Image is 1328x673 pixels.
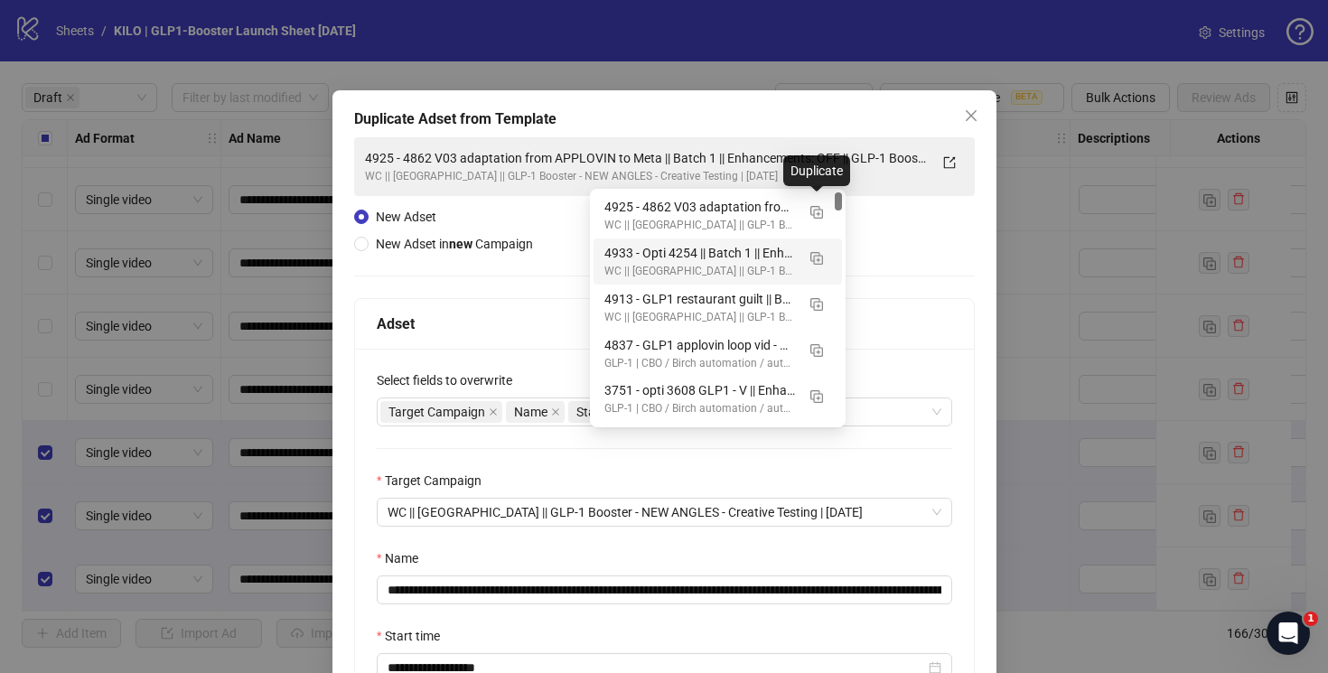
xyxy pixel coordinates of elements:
div: 3751 - opti 3608 GLP1 - V || Enhancements: OFF || GLP-1 Booster || 7C || 22/07/25 [594,376,842,422]
img: Duplicate [810,344,823,357]
span: WC || US || GLP-1 Booster - NEW ANGLES - Creative Testing | 29/05/2025 [388,499,941,526]
label: Select fields to overwrite [377,370,524,390]
div: WC || [GEOGRAPHIC_DATA] || GLP-1 Booster - NEW ANGLES - Creative Testing | [DATE] [365,168,928,185]
label: Name [377,548,430,568]
span: export [943,156,956,169]
span: New Adset [376,210,436,224]
div: 4921 - GLP1 labor day winner vid opti || Batch 1 || Enhancements: OFF || GLP-1 Booster || 7C || 0... [594,422,842,468]
img: Duplicate [810,206,823,219]
div: WC || [GEOGRAPHIC_DATA] || GLP-1 Booster - NEW ANGLES - Creative Testing | [DATE] [604,309,795,326]
span: Start time [568,401,649,423]
img: Duplicate [810,390,823,403]
button: Duplicate [802,380,831,409]
span: close [489,407,498,416]
button: Duplicate [802,289,831,318]
iframe: Intercom live chat [1267,612,1310,655]
div: 4925 - 4862 V03 adaptation from APPLOVIN to Meta || Batch 1 || Enhancements: OFF || GLP-1 Booster... [594,192,842,238]
span: Target Campaign [380,401,502,423]
div: 4925 - 4862 V03 adaptation from APPLOVIN to Meta || Batch 1 || Enhancements: OFF || GLP-1 Booster... [365,148,928,168]
div: 4925 - 4862 V03 adaptation from APPLOVIN to Meta || Batch 1 || Enhancements: OFF || GLP-1 Booster... [604,197,795,217]
input: Name [377,575,952,604]
label: Target Campaign [377,471,493,491]
div: 4933 - Opti 4254 || Batch 1 || Enhancements: OFF || GLP-1 Booster || 7C || 15/09/25w38 [594,238,842,285]
div: WC || [GEOGRAPHIC_DATA] || GLP-1 Booster - NEW ANGLES - Creative Testing | [DATE] [604,263,795,280]
span: Name [514,402,547,422]
label: Start time [377,626,452,646]
button: Duplicate [802,335,831,364]
button: Duplicate [802,243,831,272]
div: 3751 - opti 3608 GLP1 - V || Enhancements: OFF || GLP-1 Booster || 7C || [DATE] [604,380,795,400]
span: Target Campaign [388,402,485,422]
div: 4837 - GLP1 applovin loop vid - DP - VK || Batch 1 || Enhancements: OFF || GLP-1 Booster || 7C ||... [594,331,842,377]
span: New Adset in Campaign [376,237,533,251]
div: GLP-1 | CBO / Birch automation / autobid | [DATE] [604,355,795,372]
span: close [551,407,560,416]
span: Start time [576,402,631,422]
div: 4913 - GLP1 restaurant guilt || Batch 1 || Enhancements: OFF || GLP-1 Booster || 7C || 15/09/25w38 [604,289,795,309]
img: Duplicate [810,252,823,265]
button: Duplicate [802,197,831,226]
div: Duplicate Adset from Template [354,108,975,130]
div: WC || [GEOGRAPHIC_DATA] || GLP-1 Booster - NEW ANGLES - Creative Testing | [DATE] [604,217,795,234]
div: GLP-1 | CBO / Birch automation / autobid | [DATE] [604,400,795,417]
div: Adset [377,313,952,335]
div: 4837 - GLP1 applovin loop vid - DP - VK || Batch 1 || Enhancements: OFF || GLP-1 Booster || 7C ||... [604,335,795,355]
img: Duplicate [810,298,823,311]
span: close [964,108,978,123]
button: Close [957,101,986,130]
span: 1 [1304,612,1318,626]
span: Name [506,401,565,423]
div: 4933 - Opti 4254 || Batch 1 || Enhancements: OFF || GLP-1 Booster || 7C || 15/09/25w38 [604,243,795,263]
strong: new [449,237,472,251]
div: 4913 - GLP1 restaurant guilt || Batch 1 || Enhancements: OFF || GLP-1 Booster || 7C || 15/09/25w38 [594,285,842,331]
